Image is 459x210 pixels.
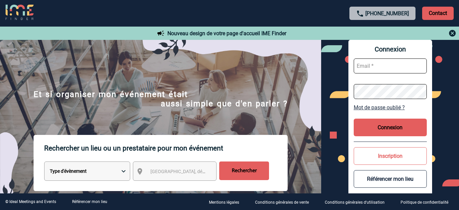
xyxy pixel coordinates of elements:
button: Référencer mon lieu [354,170,427,188]
a: Conditions générales de vente [250,199,320,205]
p: Contact [422,7,454,20]
p: Conditions générales de vente [255,200,309,205]
p: Politique de confidentialité [401,200,448,205]
p: Rechercher un lieu ou un prestataire pour mon événement [44,135,288,161]
span: Connexion [354,45,427,53]
button: Inscription [354,147,427,165]
button: Connexion [354,119,427,136]
a: Mot de passe oublié ? [354,104,427,111]
a: Mentions légales [204,199,250,205]
div: © Ideal Meetings and Events [5,199,56,204]
p: Mentions légales [209,200,239,205]
input: Rechercher [219,161,269,180]
a: Politique de confidentialité [395,199,459,205]
a: [PHONE_NUMBER] [365,10,409,17]
span: [GEOGRAPHIC_DATA], département, région... [150,169,243,174]
input: Email * [354,58,427,73]
a: Référencer mon lieu [72,199,107,204]
p: Conditions générales d'utilisation [325,200,385,205]
a: Conditions générales d'utilisation [320,199,395,205]
img: call-24-px.png [356,10,364,18]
